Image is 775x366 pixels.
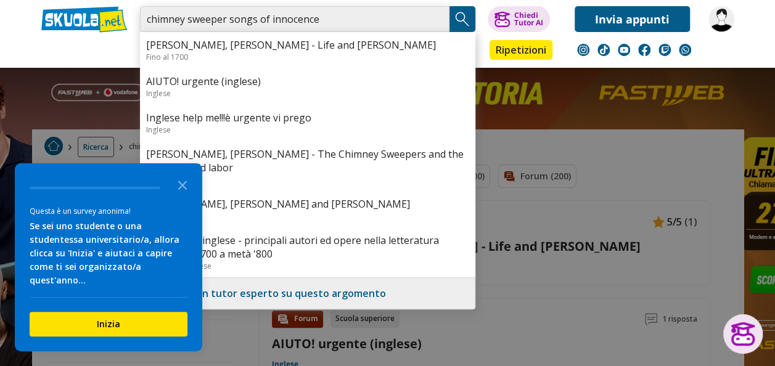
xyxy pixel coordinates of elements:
[146,261,469,271] div: Letteratura inglese
[146,75,469,88] a: AIUTO! urgente (inglese)
[15,163,202,351] div: Survey
[146,197,469,211] a: [PERSON_NAME], [PERSON_NAME] and [PERSON_NAME]
[137,40,192,62] a: Appunti
[30,312,187,336] button: Inizia
[146,111,469,124] a: Inglese help me!!!è urgente vi prego
[449,6,475,32] button: Search Button
[165,287,386,300] a: Trova un tutor esperto su questo argomento
[170,172,195,197] button: Close the survey
[514,12,543,26] div: Chiedi Tutor AI
[453,10,472,28] img: Cerca appunti, riassunti o versioni
[575,6,690,32] a: Invia appunti
[638,44,650,56] img: facebook
[679,44,691,56] img: WhatsApp
[146,174,469,185] div: 1800 e 1900
[146,88,469,99] div: Inglese
[146,147,469,174] a: [PERSON_NAME], [PERSON_NAME] - The Chimney Sweepers and the issue of child labor
[30,219,187,287] div: Se sei uno studente o una studentessa universitario/a, allora clicca su 'Inizia' e aiutaci a capi...
[30,205,187,217] div: Questa è un survey anonima!
[618,44,630,56] img: youtube
[577,44,589,56] img: instagram
[146,52,469,62] div: Fino al 1700
[488,6,550,32] button: ChiediTutor AI
[490,40,552,60] a: Ripetizioni
[146,234,469,261] a: Letteratura inglese - principali autori ed opere nella letteratura inglese dal '700 a metà '800
[146,211,469,221] div: 1800 e 1900
[708,6,734,32] img: giuliabedendo
[140,6,449,32] input: Cerca appunti, riassunti o versioni
[146,124,469,135] div: Inglese
[658,44,671,56] img: twitch
[597,44,610,56] img: tiktok
[146,38,469,52] a: [PERSON_NAME], [PERSON_NAME] - Life and [PERSON_NAME]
